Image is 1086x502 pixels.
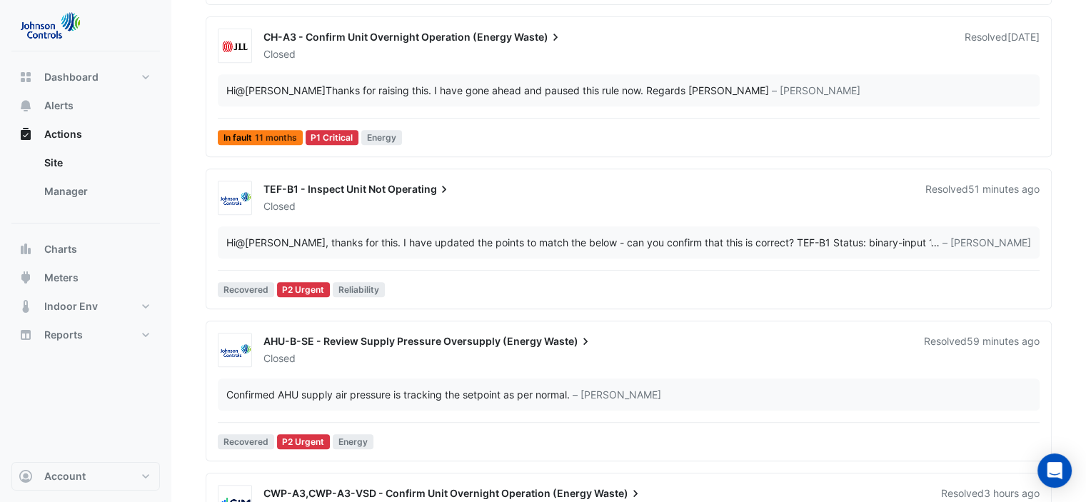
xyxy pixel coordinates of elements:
[19,70,33,84] app-icon: Dashboard
[1007,31,1040,43] span: Thu 12-Sep-2024 09:29 AEST
[263,183,386,195] span: TEF-B1 - Inspect Unit Not
[11,63,160,91] button: Dashboard
[924,334,1040,366] div: Resolved
[19,299,33,313] app-icon: Indoor Env
[236,84,326,96] span: carl.riley@jll.com [JLL Keppel REIT]
[44,242,77,256] span: Charts
[44,328,83,342] span: Reports
[263,200,296,212] span: Closed
[942,235,1031,250] span: – [PERSON_NAME]
[226,387,570,402] div: Confirmed AHU supply air pressure is tracking the setpoint as per normal.
[388,182,451,196] span: Operating
[19,99,33,113] app-icon: Alerts
[984,487,1040,499] span: Wed 20-Aug-2025 12:01 AEST
[44,99,74,113] span: Alerts
[218,282,274,297] span: Recovered
[263,352,296,364] span: Closed
[968,183,1040,195] span: Wed 20-Aug-2025 14:32 AEST
[33,149,160,177] a: Site
[263,487,592,499] span: CWP-A3,CWP-A3-VSD - Confirm Unit Overnight Operation (Energy
[218,130,303,145] span: In fault
[17,11,81,40] img: Company Logo
[218,343,251,358] img: Johnson Controls
[11,120,160,149] button: Actions
[226,235,931,250] div: Hi , thanks for this. I have updated the points to match the below - can you confirm that this is...
[514,30,563,44] span: Waste)
[19,271,33,285] app-icon: Meters
[967,335,1040,347] span: Wed 20-Aug-2025 14:24 AEST
[33,177,160,206] a: Manager
[772,83,860,98] span: – [PERSON_NAME]
[361,130,402,145] span: Energy
[11,292,160,321] button: Indoor Env
[44,70,99,84] span: Dashboard
[218,39,251,54] img: JLL Keppel REIT
[11,149,160,211] div: Actions
[236,236,326,249] span: aayan.shuja@jci.com [Johnson Controls]
[218,191,251,206] img: Johnson Controls
[44,469,86,483] span: Account
[544,334,593,348] span: Waste)
[19,127,33,141] app-icon: Actions
[226,235,1031,250] div: …
[11,321,160,349] button: Reports
[11,462,160,491] button: Account
[11,263,160,292] button: Meters
[277,434,331,449] div: P2 Urgent
[255,134,297,142] span: 11 months
[44,127,82,141] span: Actions
[11,91,160,120] button: Alerts
[263,335,542,347] span: AHU-B-SE - Review Supply Pressure Oversupply (Energy
[11,235,160,263] button: Charts
[333,434,373,449] span: Energy
[306,130,359,145] div: P1 Critical
[965,30,1040,61] div: Resolved
[226,83,769,98] div: Hi Thanks for raising this. I have gone ahead and paused this rule now. Regards [PERSON_NAME]
[594,486,643,501] span: Waste)
[19,242,33,256] app-icon: Charts
[19,328,33,342] app-icon: Reports
[573,387,661,402] span: – [PERSON_NAME]
[333,282,385,297] span: Reliability
[1037,453,1072,488] div: Open Intercom Messenger
[263,48,296,60] span: Closed
[925,182,1040,214] div: Resolved
[44,299,98,313] span: Indoor Env
[218,434,274,449] span: Recovered
[44,271,79,285] span: Meters
[263,31,512,43] span: CH-A3 - Confirm Unit Overnight Operation (Energy
[277,282,331,297] div: P2 Urgent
